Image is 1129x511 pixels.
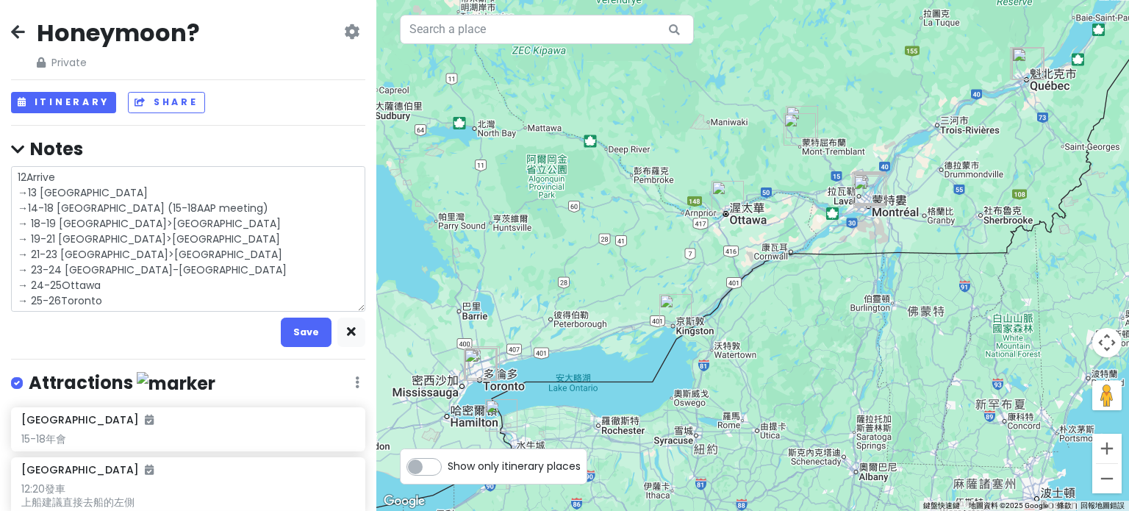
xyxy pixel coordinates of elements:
a: 條款 (在新分頁中開啟) [1057,501,1072,510]
div: 139 Chem. au Pied de la Montagne [786,106,818,138]
button: Save [281,318,331,346]
h6: [GEOGRAPHIC_DATA] [21,463,154,476]
div: 15-18年會 [21,432,354,446]
div: Dunn's Famous [853,174,886,207]
span: 地圖資料 ©2025 Google [969,501,1048,510]
div: ByWard Market [712,181,744,213]
div: Magasin Général [855,174,887,206]
button: Itinerary [11,92,116,113]
a: 在 Google 地圖上開啟這個區域 (開啟新視窗) [380,492,429,511]
img: Google [380,492,429,511]
input: Search a place [400,15,694,44]
i: Added to itinerary [145,465,154,475]
h4: Attractions [29,371,215,396]
div: Baguette & Chocolat [1012,47,1044,79]
div: 12:20發車 上船建議直接去船的左側 [21,482,354,509]
button: Share [128,92,204,113]
button: 縮小 [1092,464,1122,493]
div: Metro Toronto Convention Centre [465,349,497,381]
h4: Notes [11,137,365,160]
i: Added to itinerary [145,415,154,425]
div: L'Affaire est ketchup [1010,47,1042,79]
img: marker [137,372,215,395]
div: bbagels [853,171,886,204]
div: La Chilenita [853,173,886,205]
div: Tropical Joes [467,346,500,379]
button: 鍵盤快速鍵 [923,501,960,511]
h6: [GEOGRAPHIC_DATA] [21,413,154,426]
div: Fairmount Bagel [852,172,884,204]
div: SOMA Chocolatemaker [464,349,496,381]
button: 將衣夾人拖曳到地圖上，就能開啟街景服務 [1092,381,1122,410]
textarea: 12Arrive →13 [GEOGRAPHIC_DATA] →14-18 [GEOGRAPHIC_DATA] (15-18AAP meeting) → 18-19 [GEOGRAPHIC_DA... [11,166,365,312]
div: Épicerie Basta [853,172,886,204]
button: 放大 [1092,434,1122,463]
span: Private [37,54,200,71]
div: Niagara Falls [485,399,517,432]
h2: Honeymoon? [37,18,200,49]
button: 地圖攝影機控制項 [1092,328,1122,357]
span: Show only itinerary places [448,458,581,474]
div: Pâtisserie Chouquette [1011,48,1044,80]
a: 回報地圖錯誤 [1080,501,1125,510]
div: Tim Hortons [784,113,816,146]
div: La Petite Cabane à Sucre de Québec [1012,48,1044,80]
div: Pan Chancho Bakery & Café [659,294,692,326]
div: Brulerie Aux Quatre Vents [853,176,886,208]
div: St. Lawrence Market [465,348,498,380]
